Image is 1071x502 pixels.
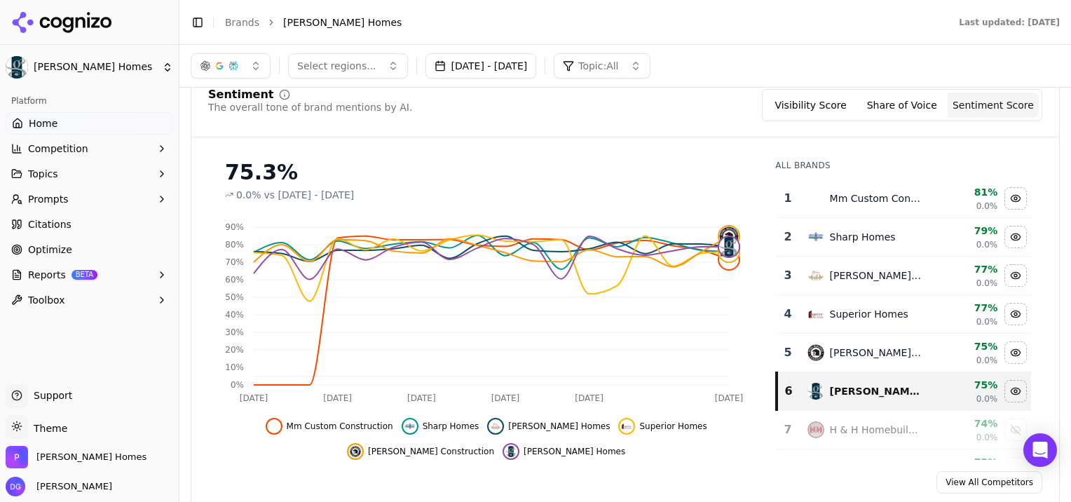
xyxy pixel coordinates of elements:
span: 0.0% [976,355,998,366]
button: Hide robl construction data [347,443,494,460]
img: mm custom construction [268,421,280,432]
span: [PERSON_NAME] Construction [368,446,494,457]
button: Hide paul gray homes data [503,443,625,460]
span: Topic: All [578,59,618,73]
button: [DATE] - [DATE] [425,53,537,79]
div: Open Intercom Messenger [1023,433,1057,467]
img: robl construction [719,226,739,246]
tspan: 30% [225,327,244,337]
span: Paul Gray Homes [36,451,146,463]
div: Sentiment [208,89,273,100]
div: 1 [782,190,793,207]
span: Citations [28,217,71,231]
span: 0.0% [976,239,998,250]
tspan: 80% [225,240,244,250]
tr: 5robl construction[PERSON_NAME] Construction75%0.0%Hide robl construction data [777,334,1031,372]
a: Home [6,112,173,135]
span: 0.0% [976,393,998,405]
div: Platform [6,90,173,112]
button: ReportsBETA [6,264,173,286]
img: Paul Gray Homes [6,56,28,79]
a: Brands [225,17,259,28]
div: 77% [933,262,997,276]
button: Hide superior homes data [1004,303,1027,325]
div: All Brands [775,160,1031,171]
button: Hide robl construction data [1004,341,1027,364]
button: Toolbox [6,289,173,311]
span: Mm Custom Construction [287,421,393,432]
span: BETA [71,270,97,280]
img: superior homes [621,421,632,432]
div: Mm Custom Construction [830,191,922,205]
span: Select regions... [297,59,376,73]
span: [PERSON_NAME] Homes [508,421,610,432]
span: Home [29,116,57,130]
img: Paul Gray Homes [6,446,28,468]
div: Last updated: [DATE] [959,17,1060,28]
span: Superior Homes [639,421,707,432]
a: Citations [6,213,173,236]
span: 0.0% [976,201,998,212]
tr: 7h & h homebuildersH & H Homebuilders74%0.0%Show h & h homebuilders data [777,411,1031,449]
button: Show h & h homebuilders data [1004,419,1027,441]
button: Topics [6,163,173,185]
tspan: [DATE] [323,393,352,403]
div: H & H Homebuilders [830,423,922,437]
div: 6 [784,383,793,400]
div: 79% [933,224,997,238]
img: nies homes [807,267,824,284]
img: paul gray homes [807,383,824,400]
tspan: 60% [225,275,244,285]
tr: 3nies homes[PERSON_NAME] Homes77%0.0%Hide nies homes data [777,257,1031,295]
span: [PERSON_NAME] Homes [524,446,625,457]
div: 73% [933,455,997,469]
div: The overall tone of brand mentions by AI. [208,100,412,114]
button: Hide nies homes data [1004,264,1027,287]
button: Sentiment Score [948,93,1039,118]
button: Hide nies homes data [487,418,610,435]
div: 2 [782,229,793,245]
img: superior homes [807,306,824,323]
img: mm custom construction [807,190,824,207]
div: 5 [782,344,793,361]
button: Competition [6,137,173,160]
span: Toolbox [28,293,65,307]
tspan: [DATE] [575,393,603,403]
button: Open organization switcher [6,446,146,468]
tr: 2sharp homesSharp Homes79%0.0%Hide sharp homes data [777,218,1031,257]
div: 75.3% [225,160,747,185]
div: [PERSON_NAME] Homes [830,269,922,283]
img: robl construction [807,344,824,361]
div: [PERSON_NAME] Construction [830,346,922,360]
button: Hide sharp homes data [1004,226,1027,248]
div: [PERSON_NAME] Homes [830,384,922,398]
div: 4 [782,306,793,323]
img: h & h homebuilders [807,421,824,438]
span: Competition [28,142,88,156]
span: Prompts [28,192,69,206]
tspan: 40% [225,310,244,320]
tspan: [DATE] [407,393,436,403]
tspan: 20% [225,345,244,355]
tspan: 70% [225,257,244,267]
tspan: 50% [225,292,244,302]
span: Topics [28,167,58,181]
button: Hide paul gray homes data [1004,380,1027,402]
tspan: [DATE] [715,393,744,403]
img: sharp homes [404,421,416,432]
span: [PERSON_NAME] [31,480,112,493]
tspan: 90% [225,222,244,232]
span: Reports [28,268,66,282]
span: 0.0% [976,278,998,289]
div: 81% [933,185,997,199]
tspan: [DATE] [491,393,520,403]
button: Visibility Score [765,93,857,118]
span: Sharp Homes [423,421,479,432]
div: 74% [933,416,997,430]
button: Hide superior homes data [618,418,707,435]
span: 0.0% [976,432,998,443]
img: paul gray homes [719,237,739,257]
tspan: [DATE] [240,393,268,403]
button: Hide mm custom construction data [1004,187,1027,210]
button: Hide mm custom construction data [266,418,393,435]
